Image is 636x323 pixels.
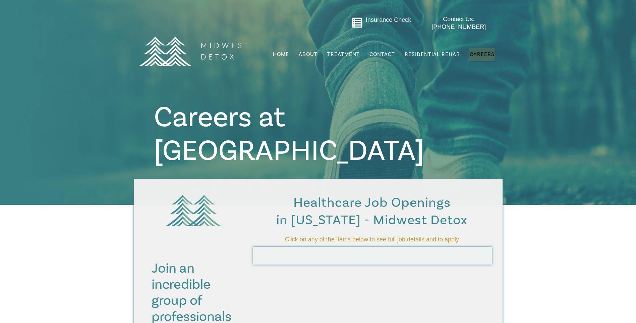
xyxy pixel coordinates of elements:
[431,16,486,30] span: Contact Us: [PHONE_NUMBER]
[272,48,290,61] a: Home
[366,16,411,23] a: Insurance Check
[327,52,360,57] span: Treatment
[134,22,252,81] img: MD Logo Horitzontal white-01 (1) (1)
[285,236,459,243] span: Click on any of the items below to see full job details and to apply
[405,51,460,58] span: Residential Rehab
[327,48,360,61] a: Treatment
[469,48,495,61] a: Careers
[369,48,396,61] a: Contact
[273,51,289,58] span: Home
[470,51,495,58] span: Careers
[369,52,395,57] span: Contact
[404,48,461,61] a: Residential Rehab
[418,15,499,31] a: Contact Us: [PHONE_NUMBER]
[154,99,424,170] span: Careers at [GEOGRAPHIC_DATA]
[352,17,363,31] a: Go to midwestdetox.com/message-form-page/
[162,190,225,231] img: green tree logo-01 (1)
[276,194,467,229] span: Healthcare Job Openings in [US_STATE] - Midwest Detox
[298,48,318,61] a: About
[299,52,317,57] span: About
